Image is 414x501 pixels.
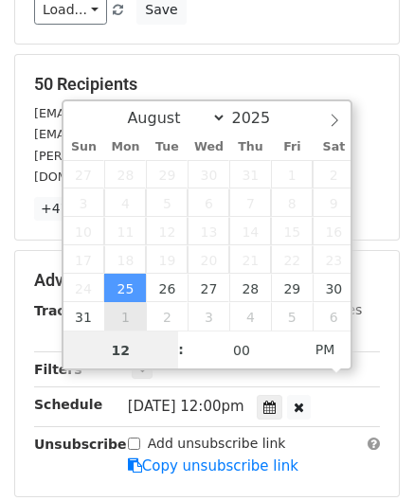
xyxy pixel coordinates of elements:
[63,302,105,331] span: August 31, 2025
[104,302,146,331] span: September 1, 2025
[229,245,271,274] span: August 21, 2025
[63,160,105,188] span: July 27, 2025
[226,109,295,127] input: Year
[146,217,188,245] span: August 12, 2025
[271,188,313,217] span: August 8, 2025
[188,245,229,274] span: August 20, 2025
[188,188,229,217] span: August 6, 2025
[34,149,345,185] small: [PERSON_NAME][EMAIL_ADDRESS][PERSON_NAME][DOMAIN_NAME]
[146,160,188,188] span: July 29, 2025
[184,331,299,369] input: Minute
[271,217,313,245] span: August 15, 2025
[229,274,271,302] span: August 28, 2025
[34,397,102,412] strong: Schedule
[271,245,313,274] span: August 22, 2025
[34,362,82,377] strong: Filters
[313,245,354,274] span: August 23, 2025
[104,217,146,245] span: August 11, 2025
[146,141,188,153] span: Tue
[146,245,188,274] span: August 19, 2025
[104,274,146,302] span: August 25, 2025
[63,274,105,302] span: August 24, 2025
[63,217,105,245] span: August 10, 2025
[104,141,146,153] span: Mon
[271,160,313,188] span: August 1, 2025
[229,188,271,217] span: August 7, 2025
[63,188,105,217] span: August 3, 2025
[63,141,105,153] span: Sun
[299,331,351,368] span: Click to toggle
[313,188,354,217] span: August 9, 2025
[229,160,271,188] span: July 31, 2025
[34,106,245,120] small: [EMAIL_ADDRESS][DOMAIN_NAME]
[104,160,146,188] span: July 28, 2025
[34,303,98,318] strong: Tracking
[313,160,354,188] span: August 2, 2025
[146,188,188,217] span: August 5, 2025
[34,270,380,291] h5: Advanced
[313,141,354,153] span: Sat
[104,188,146,217] span: August 4, 2025
[148,434,286,454] label: Add unsubscribe link
[313,217,354,245] span: August 16, 2025
[146,274,188,302] span: August 26, 2025
[271,302,313,331] span: September 5, 2025
[188,217,229,245] span: August 13, 2025
[128,457,298,474] a: Copy unsubscribe link
[271,274,313,302] span: August 29, 2025
[34,127,245,141] small: [EMAIL_ADDRESS][DOMAIN_NAME]
[146,302,188,331] span: September 2, 2025
[271,141,313,153] span: Fri
[229,217,271,245] span: August 14, 2025
[104,245,146,274] span: August 18, 2025
[229,302,271,331] span: September 4, 2025
[34,74,380,95] h5: 50 Recipients
[128,398,244,415] span: [DATE] 12:00pm
[63,331,179,369] input: Hour
[229,141,271,153] span: Thu
[188,160,229,188] span: July 30, 2025
[34,437,127,452] strong: Unsubscribe
[188,274,229,302] span: August 27, 2025
[319,410,414,501] iframe: Chat Widget
[313,274,354,302] span: August 30, 2025
[34,197,114,221] a: +47 more
[63,245,105,274] span: August 17, 2025
[178,331,184,368] span: :
[188,302,229,331] span: September 3, 2025
[313,302,354,331] span: September 6, 2025
[188,141,229,153] span: Wed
